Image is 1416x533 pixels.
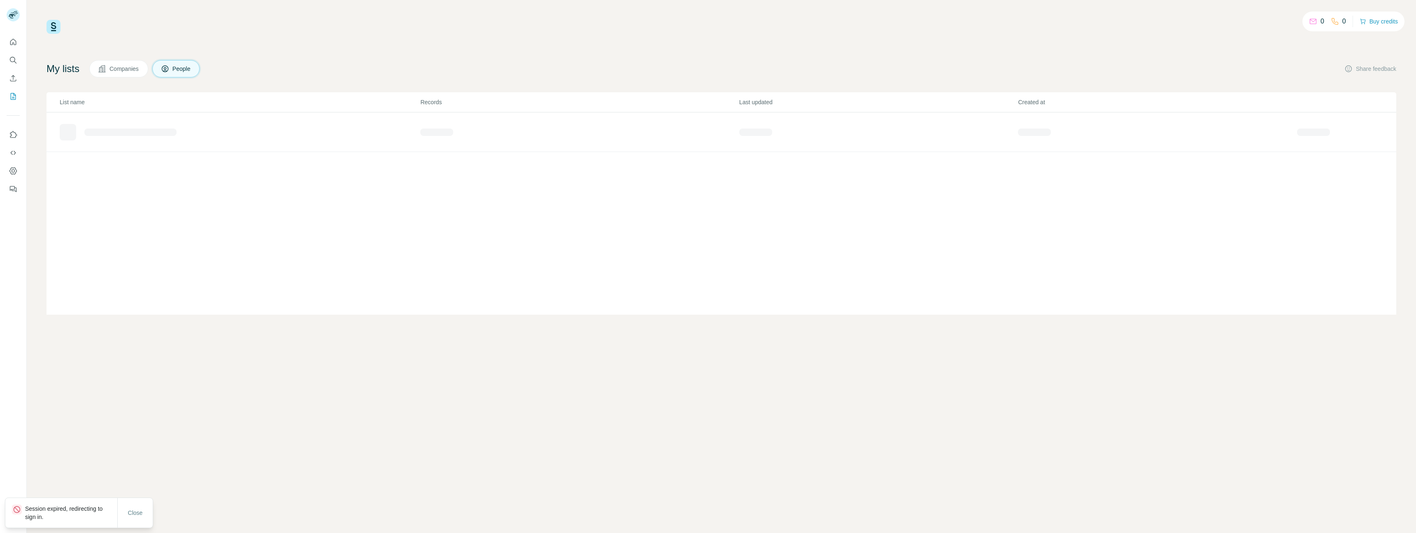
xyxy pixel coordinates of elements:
[1360,16,1398,27] button: Buy credits
[7,145,20,160] button: Use Surfe API
[7,182,20,196] button: Feedback
[1321,16,1324,26] p: 0
[60,98,419,106] p: List name
[1342,16,1346,26] p: 0
[7,71,20,86] button: Enrich CSV
[7,89,20,104] button: My lists
[739,98,1018,106] p: Last updated
[25,505,117,521] p: Session expired, redirecting to sign in.
[128,509,143,517] span: Close
[47,62,79,75] h4: My lists
[1018,98,1296,106] p: Created at
[7,53,20,68] button: Search
[172,65,191,73] span: People
[122,505,149,520] button: Close
[7,127,20,142] button: Use Surfe on LinkedIn
[420,98,738,106] p: Records
[7,35,20,49] button: Quick start
[109,65,140,73] span: Companies
[47,20,61,34] img: Surfe Logo
[7,164,20,178] button: Dashboard
[1344,65,1396,73] button: Share feedback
